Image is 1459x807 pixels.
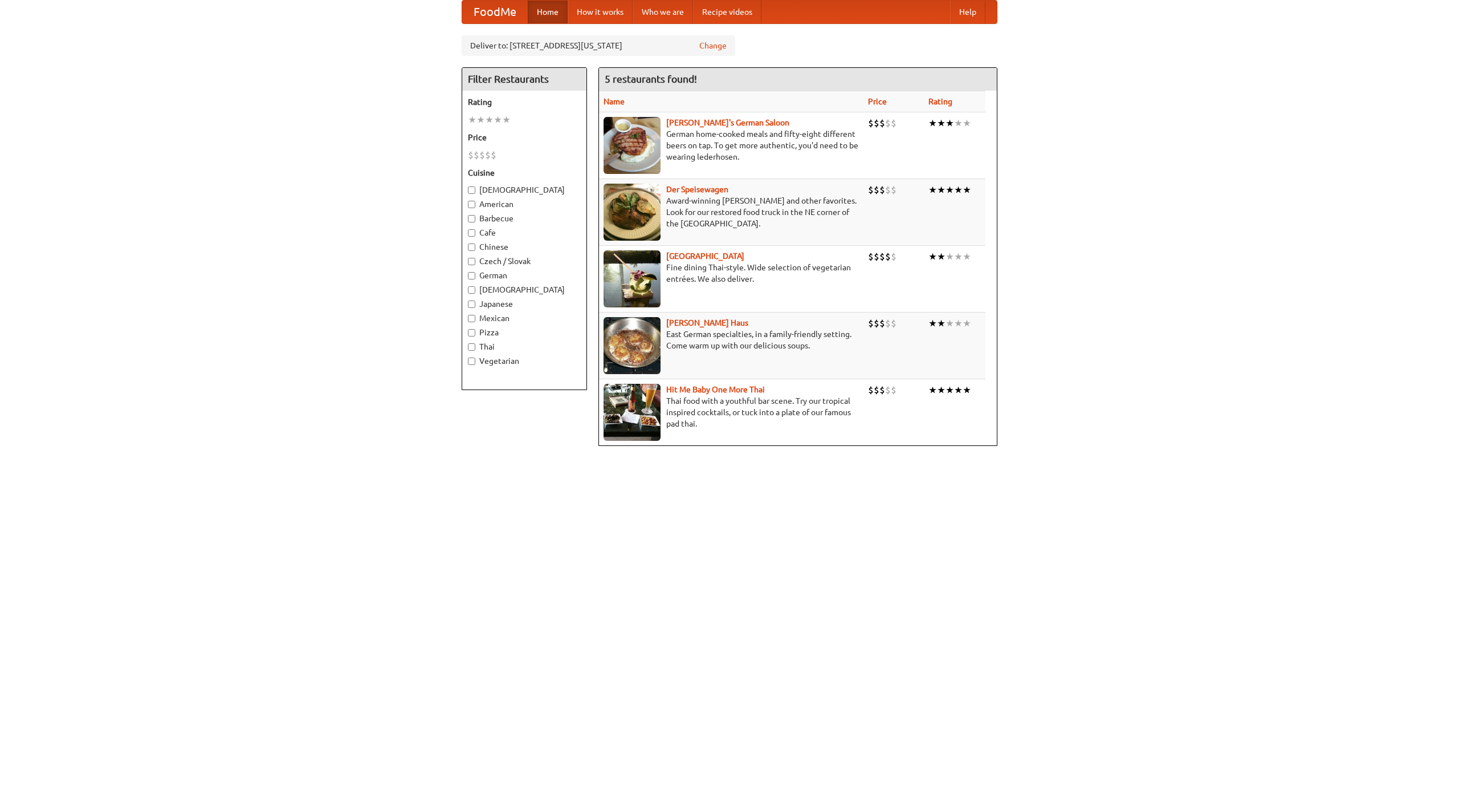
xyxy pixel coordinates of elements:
li: ★ [963,184,971,196]
label: Chinese [468,241,581,253]
li: $ [874,384,879,396]
a: Recipe videos [693,1,761,23]
p: East German specialties, in a family-friendly setting. Come warm up with our delicious soups. [604,329,859,351]
input: Japanese [468,301,475,308]
li: $ [879,117,885,129]
li: ★ [937,117,946,129]
li: ★ [468,113,476,126]
img: speisewagen.jpg [604,184,661,241]
li: ★ [928,184,937,196]
li: $ [479,149,485,161]
a: FoodMe [462,1,528,23]
li: $ [474,149,479,161]
li: $ [468,149,474,161]
ng-pluralize: 5 restaurants found! [605,74,697,84]
li: ★ [954,250,963,263]
li: ★ [476,113,485,126]
li: ★ [494,113,502,126]
li: ★ [963,250,971,263]
li: ★ [946,117,954,129]
li: ★ [946,184,954,196]
label: Japanese [468,298,581,310]
li: $ [885,317,891,330]
li: $ [874,184,879,196]
label: Mexican [468,313,581,324]
a: Home [528,1,568,23]
p: Award-winning [PERSON_NAME] and other favorites. Look for our restored food truck in the NE corne... [604,195,859,229]
h5: Price [468,132,581,143]
input: Vegetarian [468,358,475,365]
input: Thai [468,343,475,351]
li: $ [868,117,874,129]
li: $ [885,384,891,396]
li: $ [885,250,891,263]
label: [DEMOGRAPHIC_DATA] [468,284,581,295]
li: ★ [946,317,954,330]
input: Pizza [468,329,475,336]
li: ★ [937,184,946,196]
p: Thai food with a youthful bar scene. Try our tropical inspired cocktails, or tuck into a plate of... [604,395,859,429]
li: $ [868,317,874,330]
input: German [468,272,475,279]
li: ★ [502,113,511,126]
li: ★ [937,250,946,263]
a: Change [699,40,727,51]
img: babythai.jpg [604,384,661,441]
li: ★ [954,117,963,129]
input: Chinese [468,244,475,251]
h5: Rating [468,96,581,108]
h5: Cuisine [468,167,581,179]
li: $ [868,250,874,263]
p: Fine dining Thai-style. Wide selection of vegetarian entrées. We also deliver. [604,262,859,285]
label: Thai [468,341,581,352]
label: [DEMOGRAPHIC_DATA] [468,184,581,196]
li: ★ [946,384,954,396]
li: $ [491,149,496,161]
img: kohlhaus.jpg [604,317,661,374]
li: $ [891,117,896,129]
b: [GEOGRAPHIC_DATA] [666,252,744,261]
input: Barbecue [468,215,475,222]
li: ★ [485,113,494,126]
label: Barbecue [468,213,581,224]
li: ★ [928,250,937,263]
li: $ [879,184,885,196]
a: Price [868,97,887,106]
a: [PERSON_NAME] Haus [666,318,748,327]
a: [PERSON_NAME]'s German Saloon [666,118,789,127]
label: American [468,198,581,210]
a: Hit Me Baby One More Thai [666,385,765,394]
li: ★ [954,184,963,196]
li: ★ [963,384,971,396]
li: $ [874,250,879,263]
input: Cafe [468,229,475,237]
li: ★ [928,317,937,330]
li: ★ [954,317,963,330]
li: ★ [954,384,963,396]
li: $ [485,149,491,161]
li: ★ [928,384,937,396]
li: $ [879,317,885,330]
label: Cafe [468,227,581,238]
img: satay.jpg [604,250,661,307]
a: Der Speisewagen [666,185,728,194]
label: Vegetarian [468,355,581,367]
input: [DEMOGRAPHIC_DATA] [468,186,475,194]
img: esthers.jpg [604,117,661,174]
label: German [468,270,581,281]
li: $ [879,384,885,396]
li: $ [891,384,896,396]
input: Czech / Slovak [468,258,475,265]
a: Help [950,1,985,23]
li: $ [868,184,874,196]
p: German home-cooked meals and fifty-eight different beers on tap. To get more authentic, you'd nee... [604,128,859,163]
li: $ [891,184,896,196]
li: ★ [963,117,971,129]
input: Mexican [468,315,475,322]
li: ★ [963,317,971,330]
li: $ [885,184,891,196]
a: Who we are [633,1,693,23]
